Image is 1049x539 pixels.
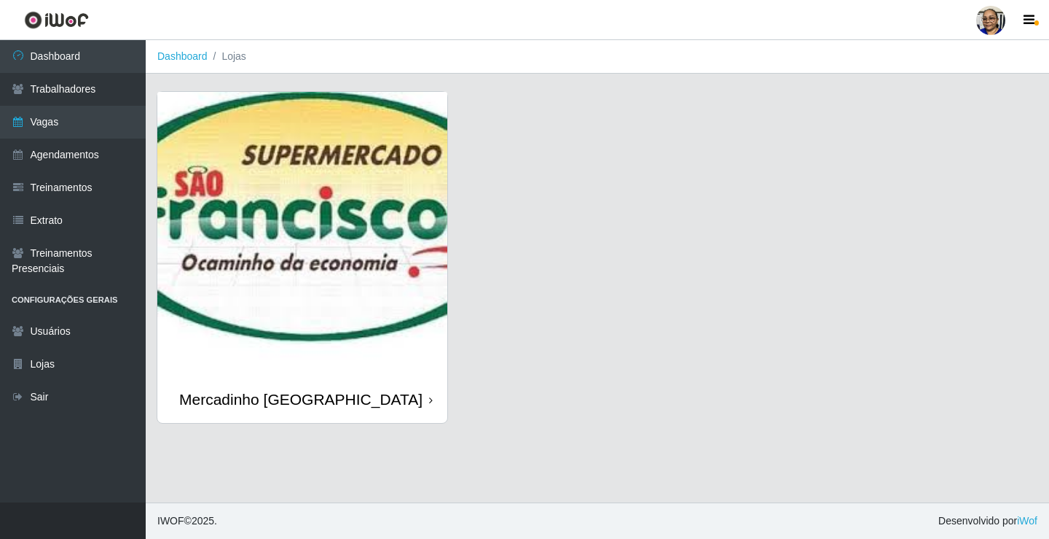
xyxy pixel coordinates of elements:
nav: breadcrumb [146,40,1049,74]
div: Mercadinho [GEOGRAPHIC_DATA] [179,390,423,408]
a: Mercadinho [GEOGRAPHIC_DATA] [157,92,447,423]
span: © 2025 . [157,513,217,529]
li: Lojas [208,49,246,64]
a: Dashboard [157,50,208,62]
span: Desenvolvido por [938,513,1037,529]
span: IWOF [157,515,184,527]
img: cardImg [157,92,447,376]
img: CoreUI Logo [24,11,89,29]
a: iWof [1017,515,1037,527]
